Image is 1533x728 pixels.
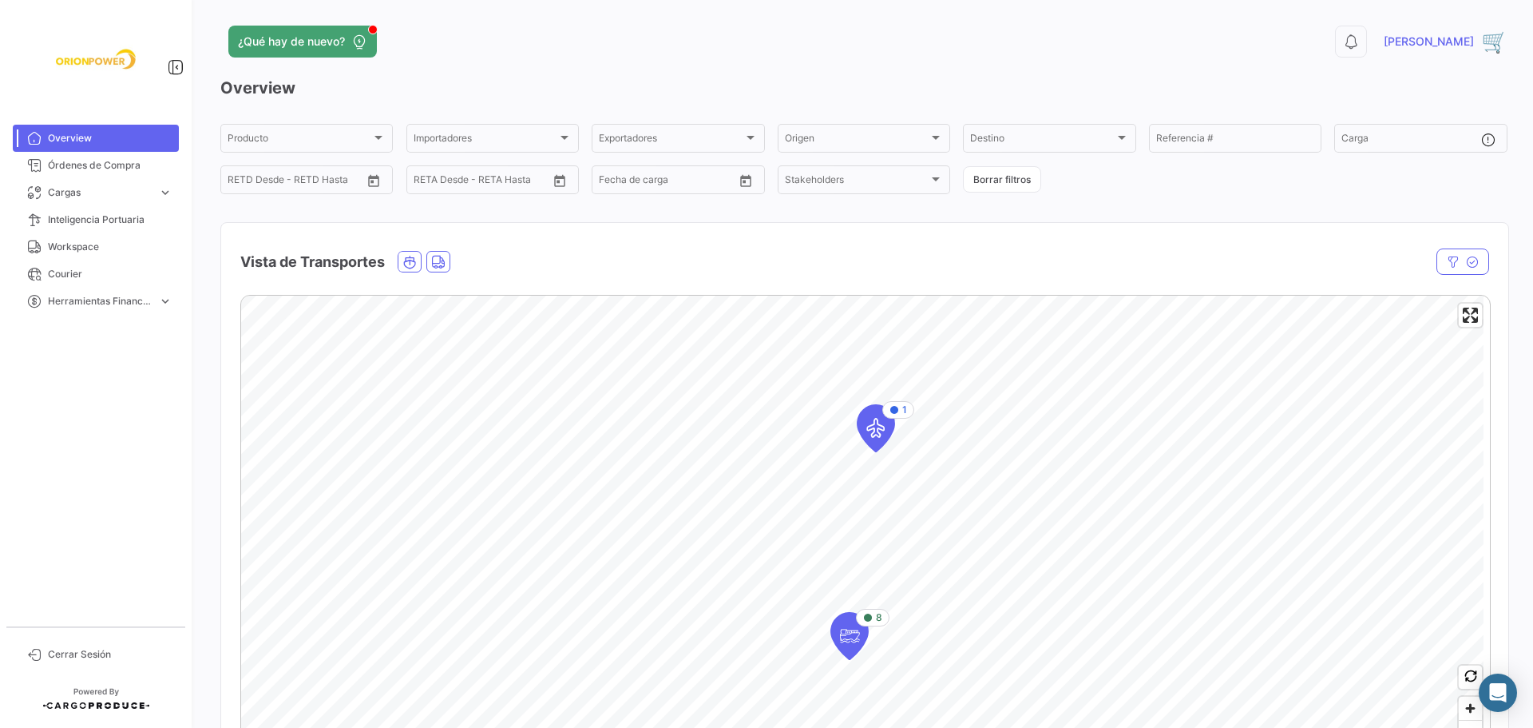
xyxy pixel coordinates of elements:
[970,135,1114,146] span: Destino
[228,177,256,188] input: Desde
[267,177,331,188] input: Hasta
[240,251,385,273] h4: Vista de Transportes
[13,233,179,261] a: Workspace
[454,177,517,188] input: Hasta
[876,611,882,625] span: 8
[1482,29,1507,54] img: 32(1).png
[48,267,172,281] span: Courier
[414,135,557,146] span: Importadores
[362,169,386,193] button: Open calendar
[599,135,743,146] span: Exportadores
[158,294,172,308] span: expand_more
[48,131,172,145] span: Overview
[785,177,929,188] span: Stakeholders
[398,252,421,272] button: Ocean
[902,403,907,417] span: 1
[13,125,179,152] a: Overview
[427,252,450,272] button: Land
[548,169,572,193] button: Open calendar
[48,158,172,173] span: Órdenes de Compra
[228,26,377,58] button: ¿Qué hay de nuevo?
[963,166,1041,193] button: Borrar filtros
[48,240,172,254] span: Workspace
[48,647,172,662] span: Cerrar Sesión
[639,177,703,188] input: Hasta
[48,185,152,200] span: Cargas
[1459,697,1482,720] button: Zoom in
[1479,674,1517,712] div: Abrir Intercom Messenger
[13,261,179,288] a: Courier
[56,19,136,99] img: f26a05d0-2fea-4301-a0f6-b8409df5d1eb.jpeg
[857,404,895,452] div: Map marker
[785,135,929,146] span: Origen
[1384,34,1474,50] span: [PERSON_NAME]
[734,169,758,193] button: Open calendar
[48,294,152,308] span: Herramientas Financieras
[238,34,345,50] span: ¿Qué hay de nuevo?
[13,206,179,233] a: Inteligencia Portuaria
[830,612,869,660] div: Map marker
[414,177,442,188] input: Desde
[48,213,172,227] span: Inteligencia Portuaria
[1459,304,1482,327] button: Enter fullscreen
[158,185,172,200] span: expand_more
[13,152,179,179] a: Órdenes de Compra
[228,135,371,146] span: Producto
[220,77,1507,99] h3: Overview
[599,177,628,188] input: Desde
